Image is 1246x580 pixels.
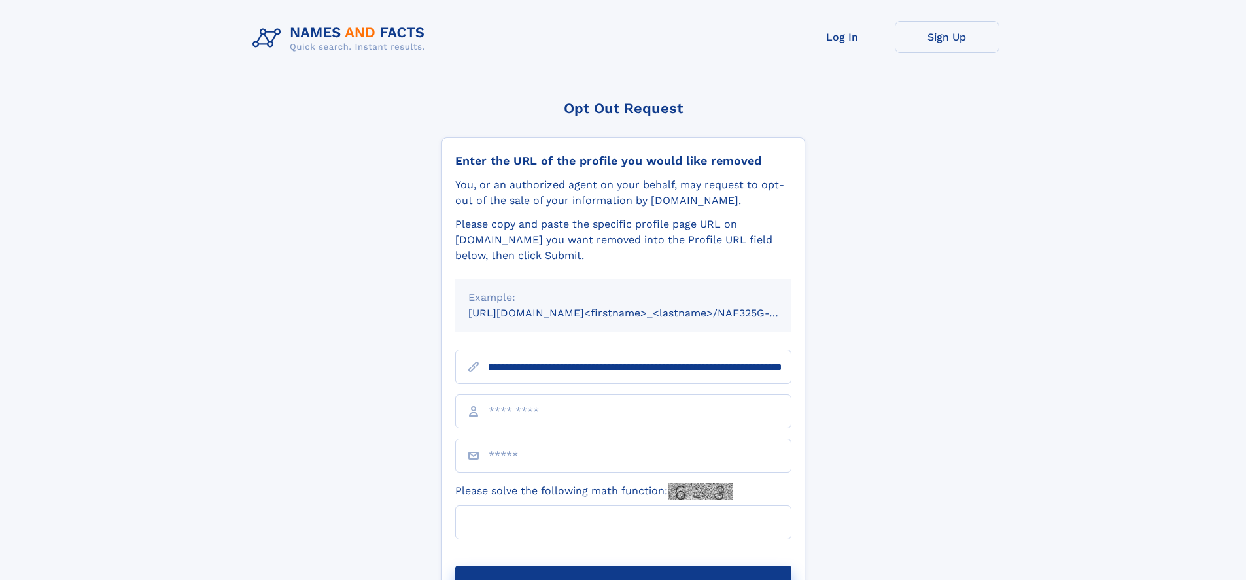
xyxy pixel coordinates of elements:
[455,154,791,168] div: Enter the URL of the profile you would like removed
[441,100,805,116] div: Opt Out Request
[468,307,816,319] small: [URL][DOMAIN_NAME]<firstname>_<lastname>/NAF325G-xxxxxxxx
[455,483,733,500] label: Please solve the following math function:
[895,21,999,53] a: Sign Up
[790,21,895,53] a: Log In
[455,177,791,209] div: You, or an authorized agent on your behalf, may request to opt-out of the sale of your informatio...
[455,216,791,264] div: Please copy and paste the specific profile page URL on [DOMAIN_NAME] you want removed into the Pr...
[468,290,778,305] div: Example:
[247,21,436,56] img: Logo Names and Facts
